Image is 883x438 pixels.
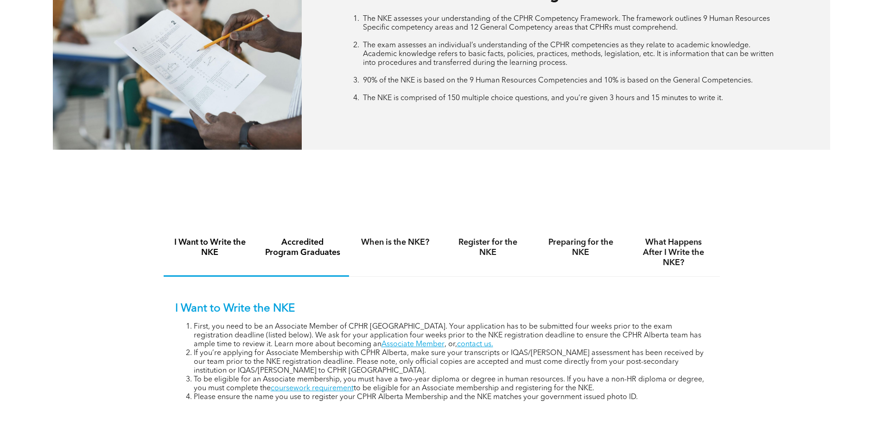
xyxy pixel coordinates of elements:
[635,237,711,268] h4: What Happens After I Write the NKE?
[194,349,708,375] li: If you’re applying for Associate Membership with CPHR Alberta, make sure your transcripts or IQAS...
[172,237,248,258] h4: I Want to Write the NKE
[194,393,708,402] li: Please ensure the name you use to register your CPHR Alberta Membership and the NKE matches your ...
[450,237,526,258] h4: Register for the NKE
[363,95,723,102] span: The NKE is comprised of 150 multiple choice questions, and you’re given 3 hours and 15 minutes to...
[194,323,708,349] li: First, you need to be an Associate Member of CPHR [GEOGRAPHIC_DATA]. Your application has to be s...
[175,302,708,316] p: I Want to Write the NKE
[265,237,341,258] h4: Accredited Program Graduates
[363,15,770,32] span: The NKE assesses your understanding of the CPHR Competency Framework. The framework outlines 9 Hu...
[194,375,708,393] li: To be eligible for an Associate membership, you must have a two-year diploma or degree in human r...
[381,341,445,348] a: Associate Member
[271,385,354,392] a: coursework requirement
[543,237,619,258] h4: Preparing for the NKE
[357,237,433,248] h4: When is the NKE?
[363,42,774,67] span: The exam assesses an individual’s understanding of the CPHR competencies as they relate to academ...
[363,77,753,84] span: 90% of the NKE is based on the 9 Human Resources Competencies and 10% is based on the General Com...
[457,341,493,348] a: contact us.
